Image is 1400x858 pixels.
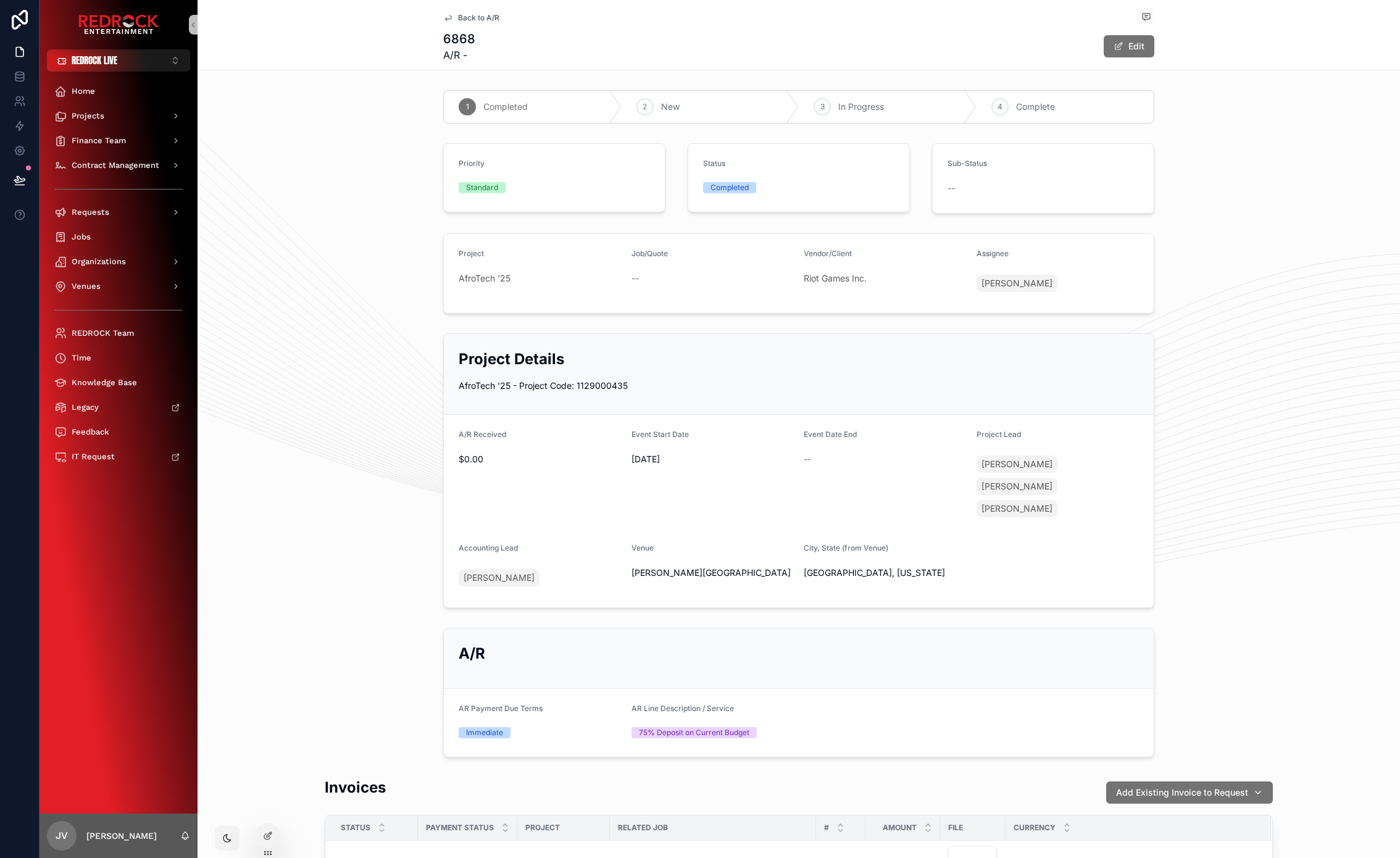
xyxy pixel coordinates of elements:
a: Legacy [47,396,190,419]
div: Standard [466,182,498,193]
span: 1 [466,102,469,112]
span: Accounting Lead [459,543,518,552]
button: Edit [1104,35,1154,57]
p: AfroTech '25 - Project Code: 1129000435 [459,379,1139,392]
a: Feedback [47,421,190,443]
span: Back to A/R [458,13,499,23]
span: -- [804,453,811,465]
a: Home [47,80,190,102]
a: Venues [47,275,190,298]
span: Venue [631,543,654,552]
span: Projects [72,111,104,121]
span: Contract Management [72,160,159,170]
a: [PERSON_NAME] [977,275,1057,292]
span: Home [72,86,95,96]
span: Event Date End [804,430,857,439]
a: Riot Games Inc. [804,272,867,285]
a: [PERSON_NAME] [977,478,1057,495]
span: Legacy [72,402,99,412]
a: [PERSON_NAME] [459,569,540,586]
a: Projects [47,105,190,127]
a: REDROCK Team [47,322,190,344]
span: Priority [459,159,485,168]
span: A/R Received [459,430,506,439]
span: # [824,823,829,833]
span: Status [341,823,370,833]
span: REDROCK Team [72,328,134,338]
button: Add Existing Invoice to Request [1106,781,1273,804]
span: REDROCK LIVE [72,54,117,67]
a: Requests [47,201,190,223]
button: Select Button [47,49,190,72]
a: Organizations [47,251,190,273]
span: [PERSON_NAME] [981,277,1052,289]
span: Related Job [618,823,668,833]
span: Sub-Status [948,159,987,168]
span: AR Payment Due Terms [459,704,543,713]
span: $0.00 [459,453,622,465]
span: Requests [72,207,109,217]
h2: Invoices [325,777,386,798]
a: Contract Management [47,154,190,177]
p: [PERSON_NAME] [86,830,157,842]
span: [DATE] [631,453,794,465]
span: [PERSON_NAME] [981,458,1052,470]
span: Venues [72,281,101,291]
span: Organizations [72,257,126,267]
span: In Progress [838,101,884,113]
a: IT Request [47,446,190,468]
a: Knowledge Base [47,372,190,394]
span: New [661,101,680,113]
span: [PERSON_NAME] [981,502,1052,515]
img: App logo [78,15,159,35]
span: Event Start Date [631,430,689,439]
span: Complete [1016,101,1055,113]
h1: 6868 [443,30,475,48]
div: scrollable content [40,72,198,484]
span: Completed [483,101,528,113]
span: [PERSON_NAME] [981,480,1052,493]
span: Status [703,159,725,168]
a: AfroTech '25 [459,272,510,285]
span: JV [56,828,68,843]
a: [PERSON_NAME] [977,500,1057,517]
div: 75% Deposit on Current Budget [639,727,749,738]
span: Time [72,353,91,363]
span: Vendor/Client [804,249,852,258]
span: IT Request [72,452,115,462]
span: Finance Team [72,136,126,146]
h2: Project Details [459,349,1139,369]
a: Finance Team [47,130,190,152]
span: Jobs [72,232,91,242]
span: 3 [820,102,825,112]
span: Project [459,249,484,258]
span: 2 [643,102,647,112]
span: -- [948,182,955,194]
span: Payment Status [426,823,494,833]
a: Back to A/R [443,13,499,23]
div: Immediate [466,727,503,738]
span: File [948,823,963,833]
h2: A/R [459,643,1139,664]
a: [PERSON_NAME] [977,456,1057,473]
span: AR Line Description / Service [631,704,734,713]
span: [PERSON_NAME] [464,572,535,584]
span: Add Existing Invoice to Request [1116,786,1248,799]
span: Project Lead [977,430,1021,439]
span: City, State (from Venue) [804,543,888,552]
span: Knowledge Base [72,378,137,388]
span: [GEOGRAPHIC_DATA], [US_STATE] [804,567,967,579]
span: Amount [883,823,917,833]
span: 4 [998,102,1002,112]
span: A/R - [443,48,475,62]
span: -- [631,272,639,285]
span: Currency [1014,823,1056,833]
span: Job/Quote [631,249,668,258]
a: Jobs [47,226,190,248]
span: Project [525,823,560,833]
div: Completed [710,182,749,193]
span: [PERSON_NAME][GEOGRAPHIC_DATA] [631,567,794,579]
